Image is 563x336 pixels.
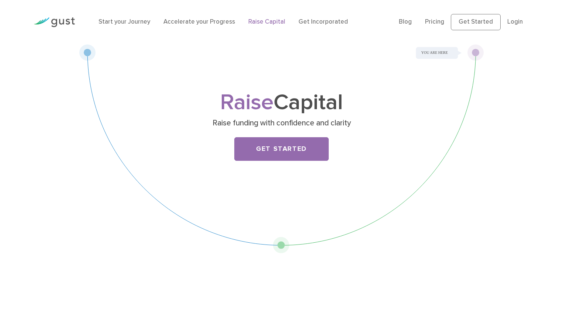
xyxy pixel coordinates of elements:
p: Raise funding with confidence and clarity [139,118,425,128]
a: Login [507,18,523,25]
a: Accelerate your Progress [163,18,235,25]
a: Pricing [425,18,444,25]
a: Get Incorporated [298,18,348,25]
a: Blog [399,18,412,25]
h1: Capital [136,93,427,113]
a: Get Started [451,14,501,30]
img: Gust Logo [34,17,75,27]
a: Raise Capital [248,18,285,25]
a: Start your Journey [99,18,150,25]
a: Get Started [234,137,329,161]
span: Raise [220,89,274,115]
